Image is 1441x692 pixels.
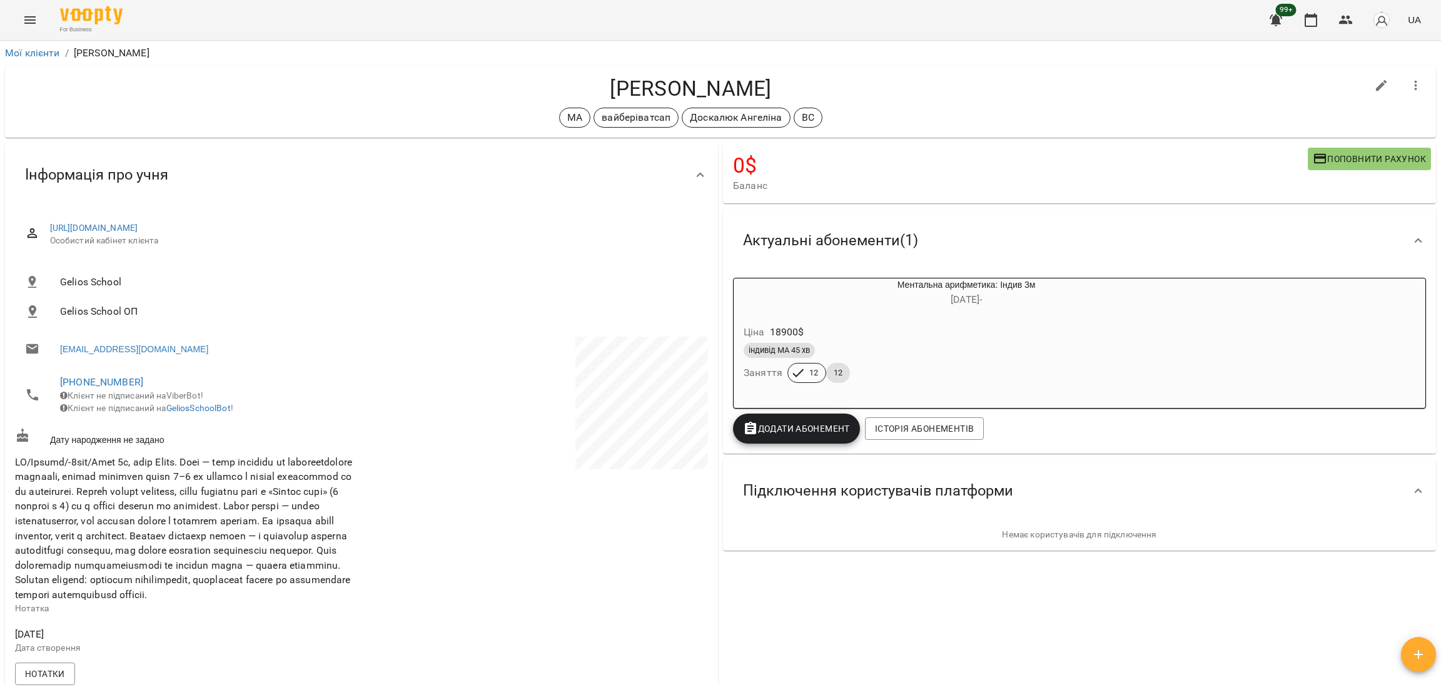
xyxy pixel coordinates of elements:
span: Gelios School [60,275,698,290]
p: вайберіватсап [602,110,670,125]
a: Мої клієнти [5,47,60,59]
div: Ментальна арифметика: Індив 3м [794,278,1139,308]
span: 12 [826,367,850,379]
li: / [65,46,69,61]
h6: Ціна [744,323,765,341]
span: [DATE] - [951,293,982,305]
a: [PHONE_NUMBER] [60,376,143,388]
a: [URL][DOMAIN_NAME] [50,223,138,233]
span: LO/Ipsumd/-8sit/Amet 5c, adip Elits. Doei — temp incididu ut laboreetdolore magnaali, enimad mini... [15,456,352,601]
span: Баланс [733,178,1308,193]
span: Gelios School ОП [60,304,698,319]
div: Актуальні абонементи(1) [723,208,1436,273]
span: For Business [60,26,123,34]
a: GeliosSchoolBot [166,403,231,413]
button: UA [1403,8,1426,31]
p: Доскалюк Ангеліна [690,110,782,125]
span: Клієнт не підписаний на ! [60,403,233,413]
h4: [PERSON_NAME] [15,76,1367,101]
button: Поповнити рахунок [1308,148,1431,170]
span: Додати Абонемент [743,421,850,436]
div: ВС [794,108,822,128]
div: Ментальна арифметика: Індив 3м [734,278,794,308]
div: вайберіватсап [594,108,679,128]
span: [DATE] [15,627,359,642]
h4: 0 $ [733,153,1308,178]
p: 18900 $ [770,325,804,340]
span: Поповнити рахунок [1313,151,1426,166]
span: Інформація про учня [25,165,168,185]
span: Актуальні абонементи ( 1 ) [743,231,918,250]
nav: breadcrumb [5,46,1436,61]
img: Voopty Logo [60,6,123,24]
span: 12 [802,367,826,379]
span: Підключення користувачів платформи [743,481,1013,501]
button: Додати Абонемент [733,414,860,444]
p: Дата створення [15,642,359,654]
p: [PERSON_NAME] [74,46,149,61]
span: Нотатки [25,666,65,681]
div: МА [559,108,590,128]
img: avatar_s.png [1373,11,1390,29]
button: Нотатки [15,663,75,685]
p: ВС [802,110,814,125]
div: Підключення користувачів платформи [723,459,1436,523]
span: 99+ [1276,4,1297,16]
button: Ментальна арифметика: Індив 3м[DATE]- Ціна18900$індивід МА 45 хвЗаняття1212 [734,278,1139,398]
button: Menu [15,5,45,35]
a: [EMAIL_ADDRESS][DOMAIN_NAME] [60,343,208,355]
p: Немає користувачів для підключення [733,529,1426,541]
div: Дату народження не задано [13,425,362,449]
span: Історія абонементів [875,421,974,436]
p: МА [567,110,582,125]
h6: Заняття [744,364,782,382]
span: UA [1408,13,1421,26]
span: Особистий кабінет клієнта [50,235,698,247]
button: Історія абонементів [865,417,984,440]
span: індивід МА 45 хв [744,345,815,356]
p: Нотатка [15,603,359,615]
div: Інформація про учня [5,143,718,207]
span: Клієнт не підписаний на ViberBot! [60,390,203,400]
div: Доскалюк Ангеліна [682,108,791,128]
